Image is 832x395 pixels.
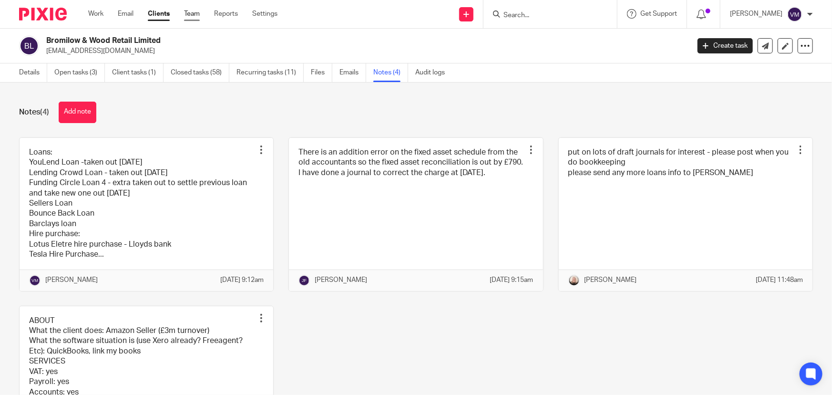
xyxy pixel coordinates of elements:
[46,36,556,46] h2: Bromilow & Wood Retail Limited
[88,9,103,19] a: Work
[40,108,49,116] span: (4)
[585,275,637,285] p: [PERSON_NAME]
[787,7,802,22] img: svg%3E
[756,275,803,285] p: [DATE] 11:48am
[698,38,753,53] a: Create task
[184,9,200,19] a: Team
[59,102,96,123] button: Add note
[19,63,47,82] a: Details
[339,63,366,82] a: Emails
[19,36,39,56] img: svg%3E
[415,63,452,82] a: Audit logs
[373,63,408,82] a: Notes (4)
[19,107,49,117] h1: Notes
[46,46,683,56] p: [EMAIL_ADDRESS][DOMAIN_NAME]
[298,275,310,286] img: svg%3E
[730,9,782,19] p: [PERSON_NAME]
[214,9,238,19] a: Reports
[54,63,105,82] a: Open tasks (3)
[311,63,332,82] a: Files
[568,275,580,286] img: Screenshot_20240416_122419_LinkedIn.jpg
[148,9,170,19] a: Clients
[29,275,41,286] img: svg%3E
[315,275,367,285] p: [PERSON_NAME]
[236,63,304,82] a: Recurring tasks (11)
[171,63,229,82] a: Closed tasks (58)
[220,275,264,285] p: [DATE] 9:12am
[490,275,534,285] p: [DATE] 9:15am
[19,8,67,21] img: Pixie
[503,11,588,20] input: Search
[112,63,164,82] a: Client tasks (1)
[45,275,98,285] p: [PERSON_NAME]
[640,10,677,17] span: Get Support
[252,9,277,19] a: Settings
[118,9,134,19] a: Email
